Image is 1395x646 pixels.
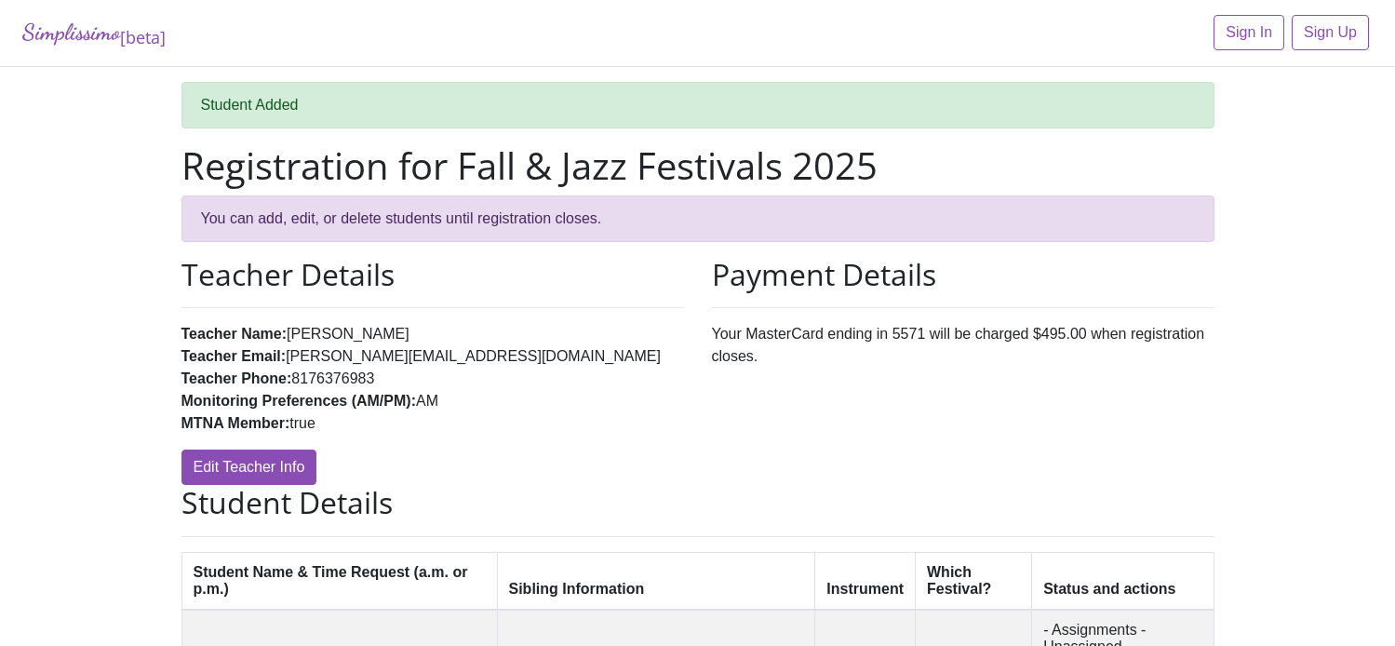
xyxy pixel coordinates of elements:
li: [PERSON_NAME] [181,323,684,345]
li: 8176376983 [181,368,684,390]
th: Status and actions [1032,552,1214,610]
th: Sibling Information [497,552,815,610]
th: Instrument [815,552,916,610]
h2: Student Details [181,485,1214,520]
li: [PERSON_NAME][EMAIL_ADDRESS][DOMAIN_NAME] [181,345,684,368]
sub: [beta] [120,26,166,48]
div: You can add, edit, or delete students until registration closes. [181,195,1214,242]
a: Edit Teacher Info [181,450,317,485]
li: AM [181,390,684,412]
li: true [181,412,684,435]
strong: Teacher Phone: [181,370,292,386]
strong: Teacher Name: [181,326,288,342]
div: Your MasterCard ending in 5571 will be charged $495.00 when registration closes. [698,257,1228,485]
a: Sign Up [1292,15,1369,50]
div: Student Added [181,82,1214,128]
th: Which Festival? [916,552,1032,610]
h2: Teacher Details [181,257,684,292]
a: Sign In [1214,15,1284,50]
h1: Registration for Fall & Jazz Festivals 2025 [181,143,1214,188]
strong: Monitoring Preferences (AM/PM): [181,393,416,409]
strong: MTNA Member: [181,415,290,431]
strong: Teacher Email: [181,348,287,364]
h2: Payment Details [712,257,1214,292]
a: Simplissimo[beta] [22,15,166,51]
th: Student Name & Time Request (a.m. or p.m.) [181,552,497,610]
